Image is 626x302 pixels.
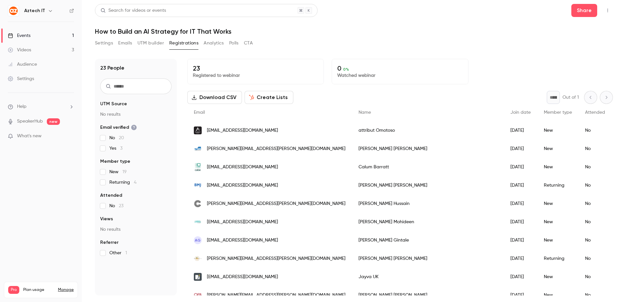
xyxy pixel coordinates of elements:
[537,194,579,213] div: New
[579,213,612,231] div: No
[352,268,504,286] div: Jayva UK
[17,133,42,140] span: What's new
[562,94,579,101] p: Out of 1
[17,103,27,110] span: Help
[24,8,45,14] h6: Aztech IT
[207,274,278,280] span: [EMAIL_ADDRESS][DOMAIN_NAME]
[8,286,19,294] span: Pro
[194,273,202,281] img: jayvaglobal.com
[207,219,278,226] span: [EMAIL_ADDRESS][DOMAIN_NAME]
[343,67,349,72] span: 0 %
[169,38,198,48] button: Registrations
[537,249,579,268] div: Returning
[352,140,504,158] div: [PERSON_NAME] [PERSON_NAME]
[100,226,172,233] p: No results
[504,158,537,176] div: [DATE]
[207,182,278,189] span: [EMAIL_ADDRESS][DOMAIN_NAME]
[244,38,253,48] button: CTA
[187,91,242,104] button: Download CSV
[579,268,612,286] div: No
[109,169,127,175] span: New
[100,101,172,256] section: facet-groups
[100,192,122,199] span: Attended
[579,231,612,249] div: No
[100,216,113,222] span: Views
[193,64,318,72] p: 23
[207,292,345,299] span: [PERSON_NAME][EMAIL_ADDRESS][PERSON_NAME][DOMAIN_NAME]
[138,38,164,48] button: UTM builder
[119,204,123,208] span: 23
[504,231,537,249] div: [DATE]
[23,287,54,293] span: Plan usage
[537,268,579,286] div: New
[579,249,612,268] div: No
[352,176,504,194] div: [PERSON_NAME] [PERSON_NAME]
[504,121,537,140] div: [DATE]
[109,135,124,141] span: No
[58,287,74,293] a: Manage
[537,213,579,231] div: New
[100,111,172,118] p: No results
[194,218,202,226] img: careersandenterprise.co.uk
[100,64,124,72] h1: 23 People
[8,6,19,16] img: Aztech IT
[47,118,60,125] span: new
[109,203,123,209] span: No
[352,249,504,268] div: [PERSON_NAME] [PERSON_NAME]
[352,121,504,140] div: attribut Omotoso
[95,27,613,35] h1: How to Build an AI Strategy for IT That Works
[504,176,537,194] div: [DATE]
[122,170,127,174] span: 19
[100,158,130,165] span: Member type
[537,231,579,249] div: New
[207,237,278,244] span: [EMAIL_ADDRESS][DOMAIN_NAME]
[504,194,537,213] div: [DATE]
[194,200,202,208] img: theconexusgroup.com
[359,110,371,115] span: Name
[118,38,132,48] button: Emails
[194,291,202,299] img: qebhw.co.uk
[537,158,579,176] div: New
[579,121,612,140] div: No
[504,140,537,158] div: [DATE]
[537,176,579,194] div: Returning
[194,163,202,171] img: cbuilde.com
[194,255,202,262] img: gpfg.com
[352,231,504,249] div: [PERSON_NAME] Gintale
[8,61,37,68] div: Audience
[134,180,137,185] span: 4
[537,121,579,140] div: New
[504,213,537,231] div: [DATE]
[207,127,278,134] span: [EMAIL_ADDRESS][DOMAIN_NAME]
[544,110,572,115] span: Member type
[337,72,463,79] p: Watched webinar
[17,118,43,125] a: SpeakerHub
[120,146,122,151] span: 3
[193,72,318,79] p: Registered to webinar
[194,110,205,115] span: Email
[337,64,463,72] p: 0
[585,110,605,115] span: Attended
[100,124,137,131] span: Email verified
[8,32,30,39] div: Events
[109,145,122,152] span: Yes
[101,7,166,14] div: Search for videos or events
[207,164,278,171] span: [EMAIL_ADDRESS][DOMAIN_NAME]
[504,249,537,268] div: [DATE]
[109,179,137,186] span: Returning
[100,101,127,107] span: UTM Source
[571,4,597,17] button: Share
[194,145,202,153] img: tmdocumentsolutions.com
[207,145,345,152] span: [PERSON_NAME][EMAIL_ADDRESS][PERSON_NAME][DOMAIN_NAME]
[195,237,201,243] span: AG
[125,251,127,255] span: 1
[352,194,504,213] div: [PERSON_NAME] Hussain
[207,255,345,262] span: [PERSON_NAME][EMAIL_ADDRESS][PERSON_NAME][DOMAIN_NAME]
[8,47,31,53] div: Videos
[207,200,345,207] span: [PERSON_NAME][EMAIL_ADDRESS][PERSON_NAME][DOMAIN_NAME]
[95,38,113,48] button: Settings
[100,239,119,246] span: Referrer
[579,194,612,213] div: No
[194,126,202,134] img: autotechgroup.co.uk
[229,38,239,48] button: Polls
